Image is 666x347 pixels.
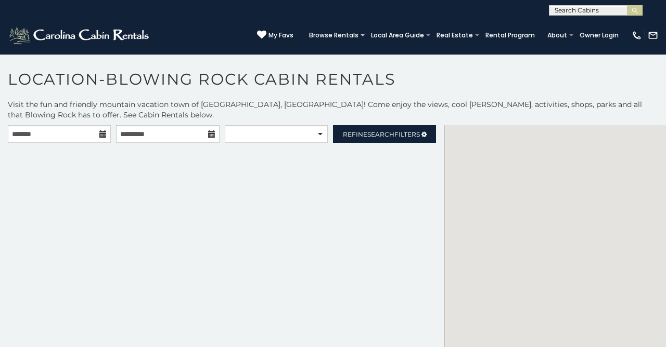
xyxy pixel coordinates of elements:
a: My Favs [257,30,293,41]
a: Real Estate [431,28,478,43]
a: Local Area Guide [366,28,429,43]
span: Search [367,130,394,138]
a: Owner Login [574,28,624,43]
img: White-1-2.png [8,25,152,46]
a: RefineSearchFilters [333,125,436,143]
a: About [542,28,572,43]
img: phone-regular-white.png [632,30,642,41]
a: Browse Rentals [304,28,364,43]
span: Refine Filters [343,130,420,138]
a: Rental Program [480,28,540,43]
img: mail-regular-white.png [648,30,658,41]
span: My Favs [268,31,293,40]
